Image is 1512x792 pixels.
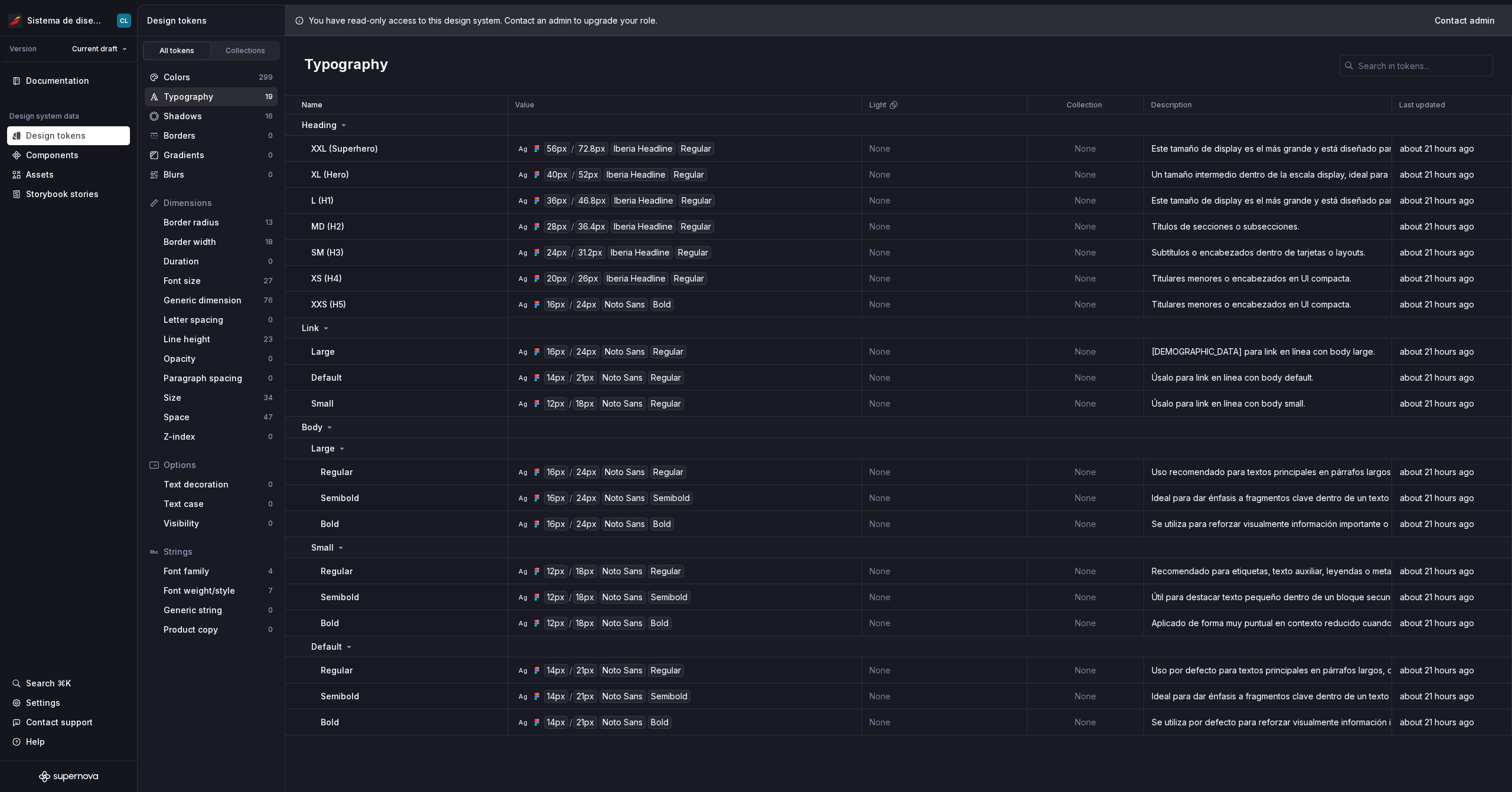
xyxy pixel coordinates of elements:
[518,144,527,153] div: Ag
[518,666,527,675] div: Ag
[572,168,575,181] div: /
[26,75,89,87] div: Documentation
[576,168,601,181] div: 52px
[321,492,359,504] p: Semibold
[1393,565,1511,577] div: about 21 hours ago
[678,142,714,155] div: Regular
[608,246,673,259] div: Iberia Headline
[650,518,674,531] div: Bold
[862,511,1028,537] td: None
[120,16,128,25] div: CL
[159,620,278,639] a: Product copy0
[164,169,268,181] div: Blurs
[268,150,273,160] div: 0
[159,252,278,271] a: Duration0
[1145,346,1390,358] div: [DEMOGRAPHIC_DATA] para link en línea con body large.
[7,732,130,751] button: Help
[862,214,1028,240] td: None
[862,391,1028,417] td: None
[518,399,527,408] div: Ag
[39,771,98,783] a: Supernova Logo
[1067,100,1102,110] p: Collection
[1393,247,1511,258] div: about 21 hours ago
[159,475,278,494] a: Text decoration0
[9,44,37,54] div: Version
[1145,372,1390,384] div: Úsalo para link en línea con body default.
[26,678,71,689] div: Search ⌘K
[145,68,278,87] a: Colors299
[164,411,263,423] div: Space
[265,218,273,227] div: 13
[544,246,570,259] div: 24px
[268,315,273,325] div: 0
[164,91,265,103] div: Typography
[309,15,657,27] p: You have read-only access to this design system. Contact an admin to upgrade your role.
[573,397,597,410] div: 18px
[311,542,334,554] p: Small
[311,195,334,207] p: L (H1)
[7,126,130,145] a: Design tokens
[604,272,669,285] div: Iberia Headline
[1145,221,1390,233] div: Títulos de secciones o subsecciones.
[862,292,1028,318] td: None
[268,606,273,615] div: 0
[544,565,568,578] div: 12px
[9,112,79,121] div: Design system data
[862,485,1028,511] td: None
[569,565,572,578] div: /
[862,188,1028,214] td: None
[569,371,572,384] div: /
[7,693,130,712] a: Settings
[268,432,273,441] div: 0
[1028,339,1144,365] td: None
[164,459,273,471] div: Options
[1145,273,1390,284] div: Titulares menores o encabezados en UI compacta.
[268,625,273,634] div: 0
[321,591,359,603] p: Semibold
[263,393,273,402] div: 34
[26,736,45,748] div: Help
[311,247,344,258] p: SM (H3)
[164,217,265,228] div: Border radius
[544,371,568,384] div: 14px
[311,273,342,284] p: XS (H4)
[164,236,265,248] div: Border width
[164,585,268,597] div: Font weight/style
[648,371,684,384] div: Regular
[302,119,337,131] p: Heading
[671,168,707,181] div: Regular
[569,518,572,531] div: /
[1028,162,1144,188] td: None
[164,71,259,83] div: Colors
[544,397,568,410] div: 12px
[268,374,273,383] div: 0
[1145,143,1390,155] div: Este tamaño de display es el más grande y está diseñado para llamadas de atención visual impactan...
[518,493,527,503] div: Ag
[311,372,342,384] p: Default
[544,194,570,207] div: 36px
[611,220,676,233] div: Iberia Headline
[544,142,570,155] div: 56px
[569,345,572,358] div: /
[604,168,669,181] div: Iberia Headline
[164,149,268,161] div: Gradients
[302,322,319,334] p: Link
[862,339,1028,365] td: None
[268,131,273,140] div: 0
[602,492,648,505] div: Noto Sans
[518,519,527,529] div: Ag
[650,492,693,505] div: Semibold
[679,194,715,207] div: Regular
[159,562,278,581] a: Font family4
[599,565,646,578] div: Noto Sans
[648,591,690,604] div: Semibold
[1151,100,1192,110] p: Description
[159,601,278,620] a: Generic string0
[573,371,597,384] div: 21px
[1028,584,1144,610] td: None
[2,8,135,33] button: Sistema de diseño IberiaCL
[27,15,103,27] div: Sistema de diseño Iberia
[602,466,648,479] div: Noto Sans
[650,466,686,479] div: Regular
[573,617,597,630] div: 18px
